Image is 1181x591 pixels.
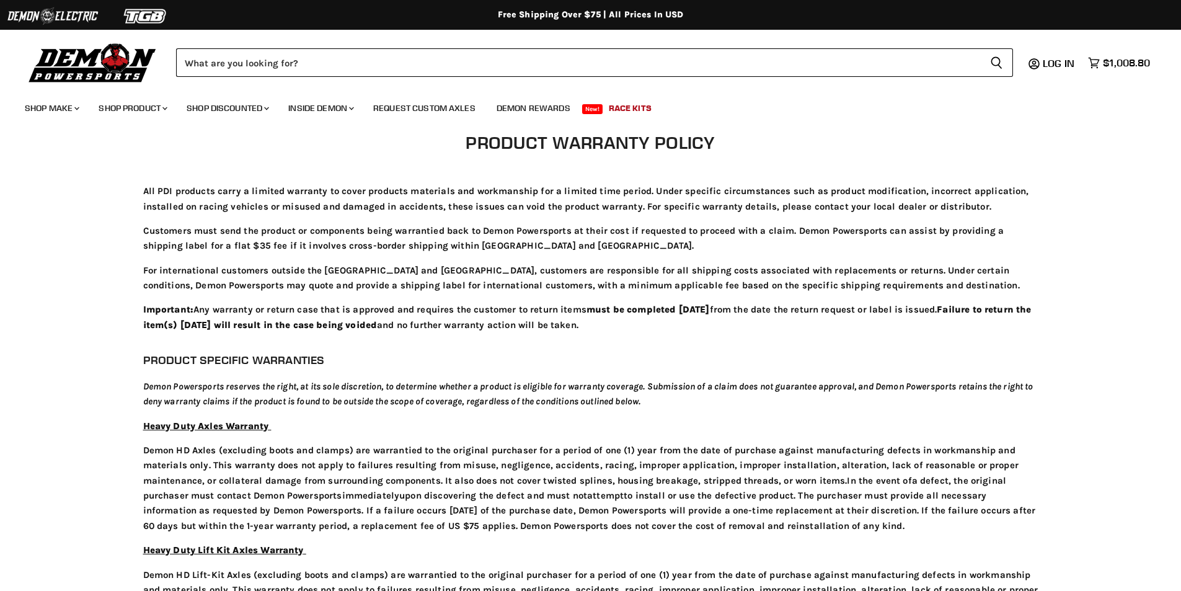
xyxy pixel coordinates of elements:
[177,96,276,121] a: Shop Discounted
[1082,54,1156,72] a: $1,008.80
[143,445,1019,486] span: Demon HD Axles (excluding boots and clamps) are warrantied to the original purchaser for a period...
[1103,57,1150,69] span: $1,008.80
[1043,57,1074,69] span: Log in
[143,304,1032,330] strong: Failure to return the item(s) [DATE] will result in the case being voided
[6,4,99,28] img: Demon Electric Logo 2
[586,304,710,315] strong: must be completed [DATE]
[847,475,911,486] span: In the event of
[25,40,161,84] img: Demon Powersports
[143,381,1033,407] span: Demon Powersports reserves the right, at its sole discretion, to determine whether a product is e...
[143,351,1038,370] h3: Product Specific Warranties
[99,4,192,28] img: TGB Logo 2
[405,133,777,153] h1: Product Warranty Policy
[143,304,1032,330] span: Any warranty or return case that is approved and requires the customer to return items from the d...
[143,420,269,432] span: Heavy Duty Axles Warranty
[1037,58,1082,69] a: Log in
[328,475,847,486] span: surrounding components. It also does not cover twisted splines, housing breakage, stripped thread...
[89,96,175,121] a: Shop Product
[399,490,587,501] span: upon discovering the defect and must not
[143,304,194,315] strong: Important:
[15,91,1147,121] ul: Main menu
[143,490,1036,531] span: to install or use the defective product. The purchaser must provide all necessary information as ...
[582,104,603,114] span: New!
[143,223,1038,254] p: Customers must send the product or components being warrantied back to Demon Powersports at their...
[143,544,304,556] span: Heavy Duty Lift Kit Axles Warranty
[143,184,1038,214] p: All PDI products carry a limited warranty to cover products materials and workmanship for a limit...
[980,48,1013,77] button: Search
[599,96,661,121] a: Race Kits
[587,490,624,501] span: attempt
[364,96,485,121] a: Request Custom Axles
[95,9,1087,20] div: Free Shipping Over $75 | All Prices In USD
[487,96,580,121] a: Demon Rewards
[342,490,400,501] span: immediately
[143,263,1038,293] p: For international customers outside the [GEOGRAPHIC_DATA] and [GEOGRAPHIC_DATA], customers are re...
[279,96,361,121] a: Inside Demon
[176,48,980,77] input: Search
[15,96,87,121] a: Shop Make
[176,48,1013,77] form: Product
